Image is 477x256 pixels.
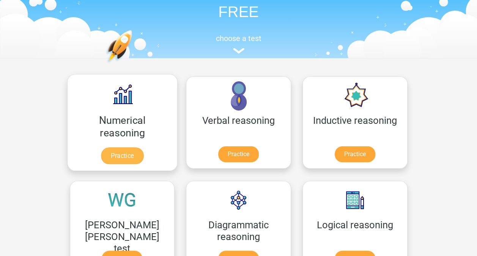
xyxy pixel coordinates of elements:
a: Practice [101,147,143,164]
h5: choose a test [64,34,413,43]
a: Practice [218,146,259,162]
a: Practice [335,146,375,162]
img: practice [106,30,162,99]
a: choose a test [64,34,413,54]
img: assessment [233,48,244,54]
